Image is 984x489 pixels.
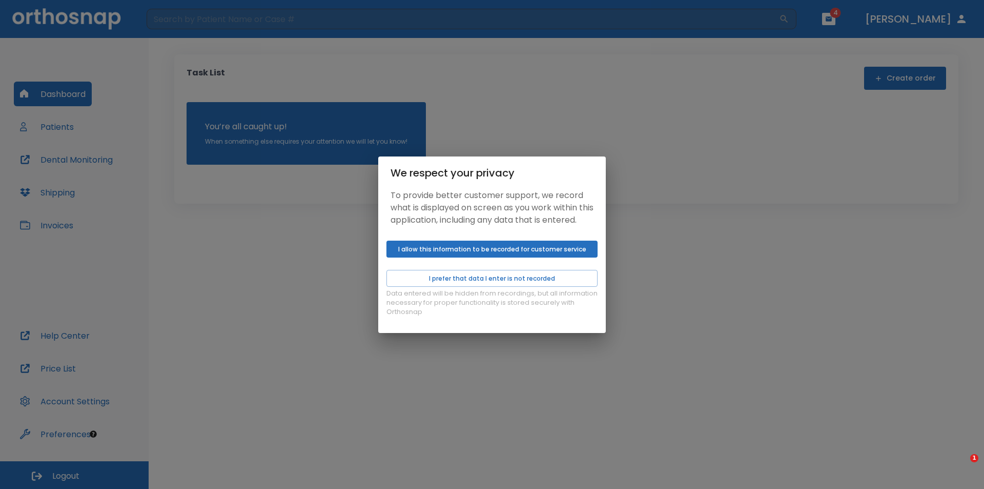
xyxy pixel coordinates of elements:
[970,454,978,462] span: 1
[391,189,593,226] p: To provide better customer support, we record what is displayed on screen as you work within this...
[386,270,598,287] button: I prefer that data I enter is not recorded
[949,454,974,479] iframe: Intercom live chat
[386,241,598,258] button: I allow this information to be recorded for customer service
[386,289,598,317] p: Data entered will be hidden from recordings, but all information necessary for proper functionali...
[391,165,593,181] div: We respect your privacy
